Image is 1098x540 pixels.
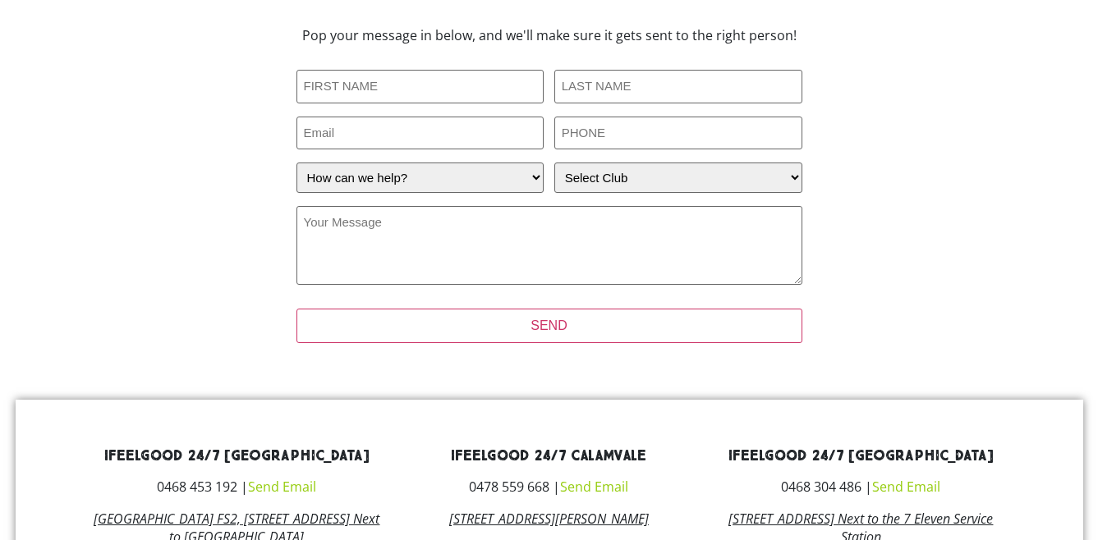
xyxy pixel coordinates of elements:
input: Email [296,117,544,150]
a: ifeelgood 24/7 [GEOGRAPHIC_DATA] [104,446,370,465]
a: Send Email [248,478,316,496]
input: SEND [296,309,802,343]
h3: 0468 304 486 | [717,480,1004,493]
a: Send Email [560,478,628,496]
input: FIRST NAME [296,70,544,103]
h3: Pop your message in below, and we'll make sure it gets sent to the right person! [188,29,911,42]
h3: 0478 559 668 | [405,480,692,493]
a: [STREET_ADDRESS][PERSON_NAME] [449,510,649,528]
a: ifeelgood 24/7 Calamvale [451,446,646,465]
h3: 0468 453 192 | [94,480,381,493]
a: Send Email [872,478,940,496]
a: ifeelgood 24/7 [GEOGRAPHIC_DATA] [728,446,994,465]
input: PHONE [554,117,802,150]
input: LAST NAME [554,70,802,103]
